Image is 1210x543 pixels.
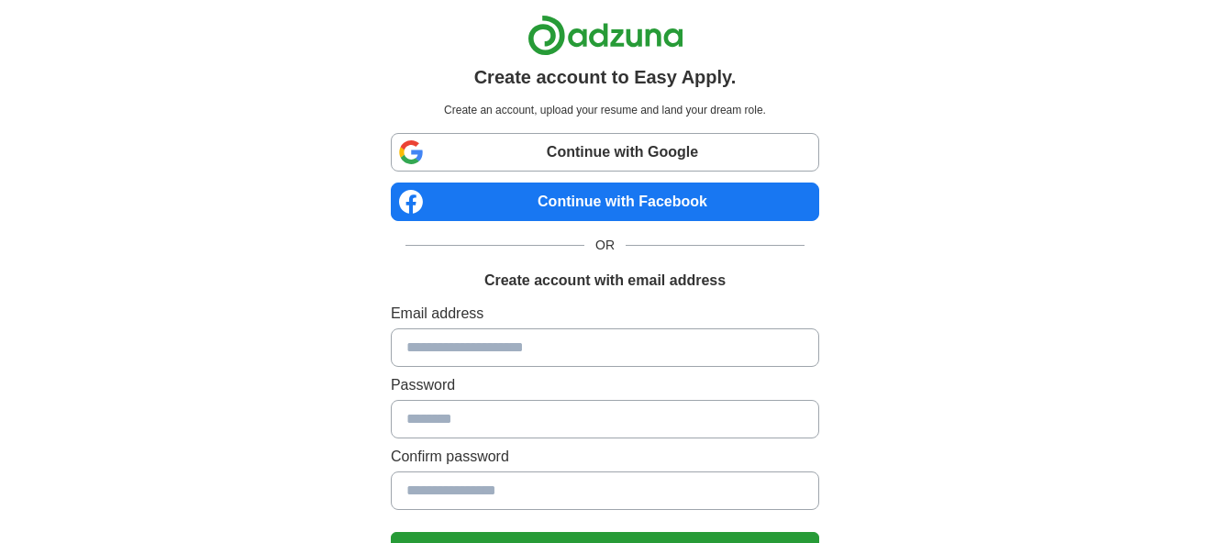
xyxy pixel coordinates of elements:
label: Email address [391,303,819,325]
a: Continue with Facebook [391,183,819,221]
label: Confirm password [391,446,819,468]
h1: Create account with email address [484,270,726,292]
h1: Create account to Easy Apply. [474,63,737,91]
img: Adzuna logo [527,15,683,56]
label: Password [391,374,819,396]
a: Continue with Google [391,133,819,172]
p: Create an account, upload your resume and land your dream role. [394,102,816,118]
span: OR [584,236,626,255]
